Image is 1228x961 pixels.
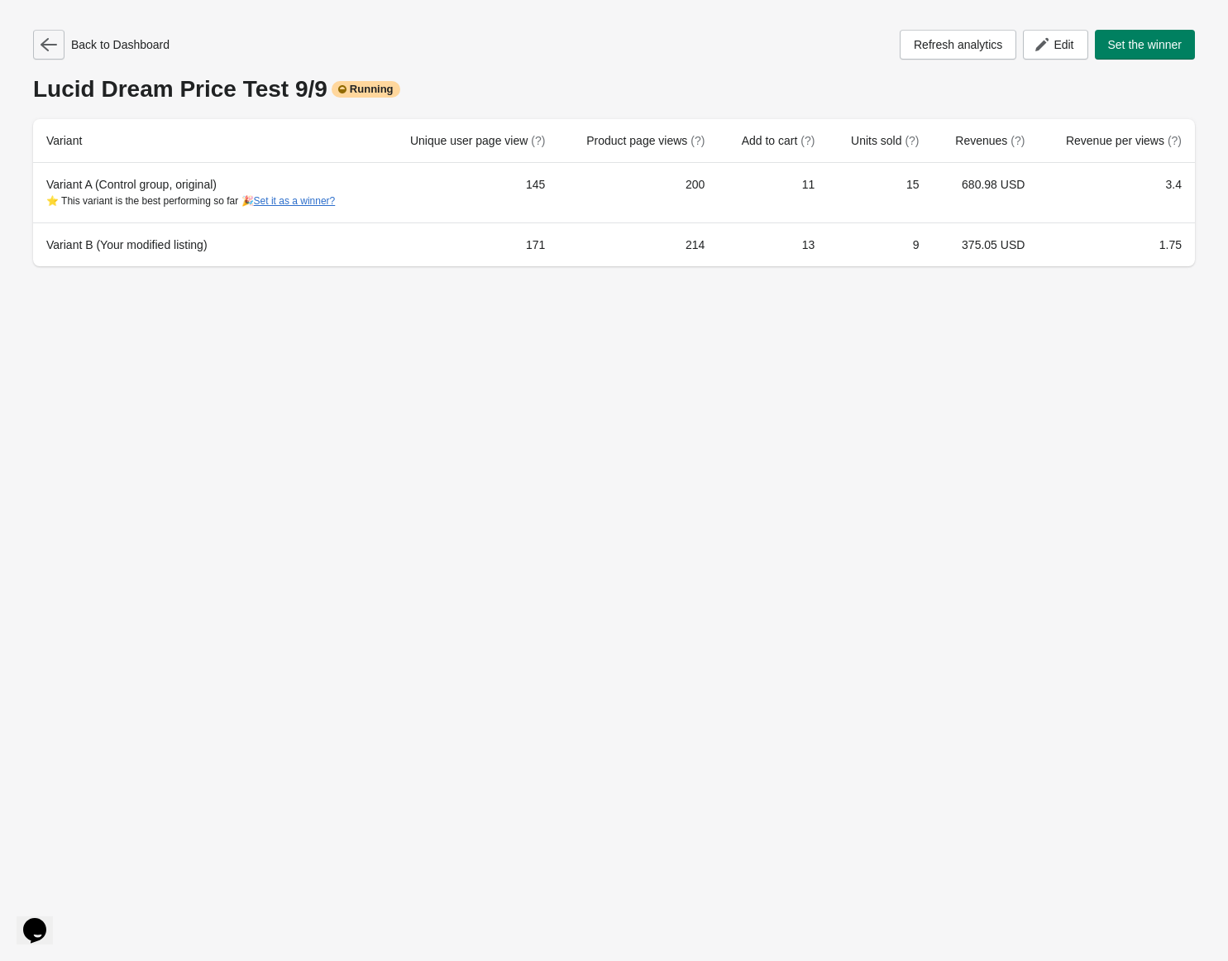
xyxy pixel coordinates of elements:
td: 9 [828,222,932,266]
td: 375.05 USD [933,222,1039,266]
td: 200 [558,163,718,222]
span: (?) [531,134,545,147]
span: (?) [1011,134,1025,147]
span: Set the winner [1108,38,1183,51]
div: Running [332,81,400,98]
span: (?) [690,134,705,147]
span: Refresh analytics [914,38,1002,51]
td: 15 [828,163,932,222]
div: Variant B (Your modified listing) [46,237,367,253]
span: Add to cart [742,134,815,147]
button: Set the winner [1095,30,1196,60]
span: Revenues [955,134,1025,147]
td: 11 [718,163,828,222]
span: Units sold [851,134,919,147]
span: Unique user page view [410,134,545,147]
span: Revenue per views [1066,134,1182,147]
span: (?) [800,134,815,147]
td: 171 [380,222,558,266]
span: Edit [1054,38,1073,51]
button: Set it as a winner? [254,195,336,207]
td: 680.98 USD [933,163,1039,222]
span: Product page views [586,134,705,147]
div: Variant A (Control group, original) [46,176,367,209]
td: 3.4 [1038,163,1195,222]
td: 214 [558,222,718,266]
div: ⭐ This variant is the best performing so far 🎉 [46,193,367,209]
div: Lucid Dream Price Test 9/9 [33,76,1195,103]
td: 145 [380,163,558,222]
span: (?) [905,134,919,147]
button: Refresh analytics [900,30,1016,60]
span: (?) [1168,134,1182,147]
div: Back to Dashboard [33,30,170,60]
th: Variant [33,119,380,163]
td: 1.75 [1038,222,1195,266]
iframe: chat widget [17,895,69,944]
button: Edit [1023,30,1087,60]
td: 13 [718,222,828,266]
